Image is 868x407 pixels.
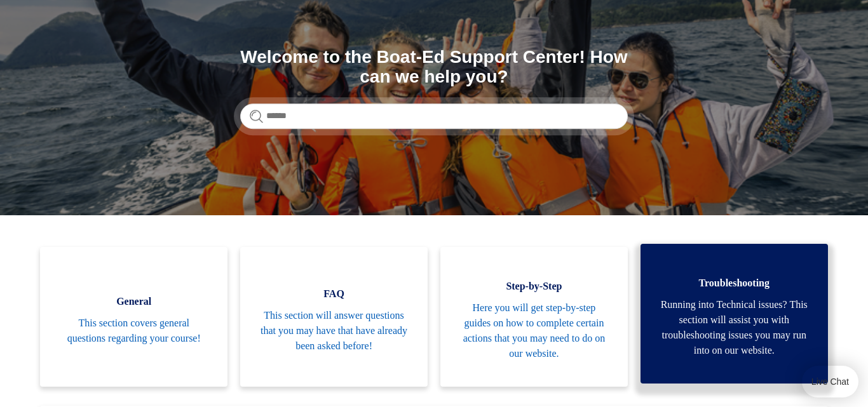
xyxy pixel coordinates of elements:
span: This section will answer questions that you may have that have already been asked before! [259,308,409,354]
a: General This section covers general questions regarding your course! [40,247,227,387]
span: General [59,294,208,309]
span: FAQ [259,286,409,302]
span: Troubleshooting [660,276,809,291]
h1: Welcome to the Boat-Ed Support Center! How can we help you? [240,48,628,87]
span: Running into Technical issues? This section will assist you with troubleshooting issues you may r... [660,297,809,358]
a: Step-by-Step Here you will get step-by-step guides on how to complete certain actions that you ma... [440,247,628,387]
a: Troubleshooting Running into Technical issues? This section will assist you with troubleshooting ... [641,244,828,384]
span: This section covers general questions regarding your course! [59,316,208,346]
a: FAQ This section will answer questions that you may have that have already been asked before! [240,247,428,387]
span: Here you will get step-by-step guides on how to complete certain actions that you may need to do ... [459,300,609,361]
span: Step-by-Step [459,279,609,294]
button: Live Chat [802,366,858,397]
input: Search [240,103,628,129]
